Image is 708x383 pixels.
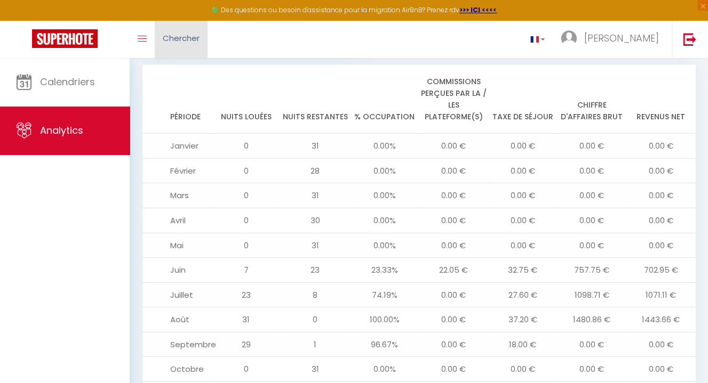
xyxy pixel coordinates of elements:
[350,183,419,208] td: 0.00%
[281,208,350,233] td: 30
[488,134,558,159] td: 0.00 €
[212,233,281,258] td: 0
[212,208,281,233] td: 0
[281,332,350,357] td: 1
[557,65,626,134] th: Chiffre d'affaires brut
[142,233,212,258] td: Mai
[419,208,488,233] td: 0.00 €
[281,233,350,258] td: 31
[212,183,281,208] td: 0
[557,233,626,258] td: 0.00 €
[350,233,419,258] td: 0.00%
[488,65,558,134] th: Taxe de séjour
[40,75,95,88] span: Calendriers
[488,183,558,208] td: 0.00 €
[281,258,350,283] td: 23
[626,65,696,134] th: Revenus net
[557,332,626,357] td: 0.00 €
[212,307,281,332] td: 31
[212,134,281,159] td: 0
[350,208,419,233] td: 0.00%
[142,208,212,233] td: Avril
[557,258,626,283] td: 757.75 €
[488,258,558,283] td: 32.75 €
[488,357,558,382] td: 0.00 €
[626,183,696,208] td: 0.00 €
[557,158,626,183] td: 0.00 €
[142,65,212,134] th: Période
[155,21,208,58] a: Chercher
[626,282,696,307] td: 1071.11 €
[350,307,419,332] td: 100.00%
[142,282,212,307] td: Juillet
[163,32,200,44] span: Chercher
[212,332,281,357] td: 29
[142,332,212,357] td: Septembre
[488,282,558,307] td: 27.60 €
[626,233,696,258] td: 0.00 €
[142,183,212,208] td: Mars
[419,282,488,307] td: 0.00 €
[557,357,626,382] td: 0.00 €
[350,258,419,283] td: 23.33%
[212,282,281,307] td: 23
[419,183,488,208] td: 0.00 €
[557,307,626,332] td: 1480.86 €
[488,158,558,183] td: 0.00 €
[419,233,488,258] td: 0.00 €
[281,282,350,307] td: 8
[212,158,281,183] td: 0
[281,158,350,183] td: 28
[419,357,488,382] td: 0.00 €
[419,307,488,332] td: 0.00 €
[419,158,488,183] td: 0.00 €
[419,134,488,159] td: 0.00 €
[32,29,98,48] img: Super Booking
[626,258,696,283] td: 702.95 €
[488,307,558,332] td: 37.20 €
[281,307,350,332] td: 0
[557,183,626,208] td: 0.00 €
[142,307,212,332] td: Août
[626,208,696,233] td: 0.00 €
[557,282,626,307] td: 1098.71 €
[212,258,281,283] td: 7
[459,5,497,14] a: >>> ICI <<<<
[142,258,212,283] td: Juin
[350,282,419,307] td: 74.19%
[212,65,281,134] th: Nuits louées
[626,332,696,357] td: 0.00 €
[142,158,212,183] td: Février
[626,307,696,332] td: 1443.66 €
[281,357,350,382] td: 31
[584,31,658,45] span: [PERSON_NAME]
[488,332,558,357] td: 18.00 €
[419,65,488,134] th: Commissions perçues par la / les plateforme(s)
[212,357,281,382] td: 0
[40,124,83,137] span: Analytics
[553,21,672,58] a: ... [PERSON_NAME]
[281,134,350,159] td: 31
[350,65,419,134] th: % Occupation
[626,158,696,183] td: 0.00 €
[557,208,626,233] td: 0.00 €
[281,65,350,134] th: Nuits restantes
[488,233,558,258] td: 0.00 €
[557,134,626,159] td: 0.00 €
[350,332,419,357] td: 96.67%
[350,134,419,159] td: 0.00%
[142,357,212,382] td: Octobre
[488,208,558,233] td: 0.00 €
[626,134,696,159] td: 0.00 €
[561,30,577,46] img: ...
[683,32,696,46] img: logout
[281,183,350,208] td: 31
[142,134,212,159] td: Janvier
[626,357,696,382] td: 0.00 €
[419,258,488,283] td: 22.05 €
[419,332,488,357] td: 0.00 €
[350,158,419,183] td: 0.00%
[350,357,419,382] td: 0.00%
